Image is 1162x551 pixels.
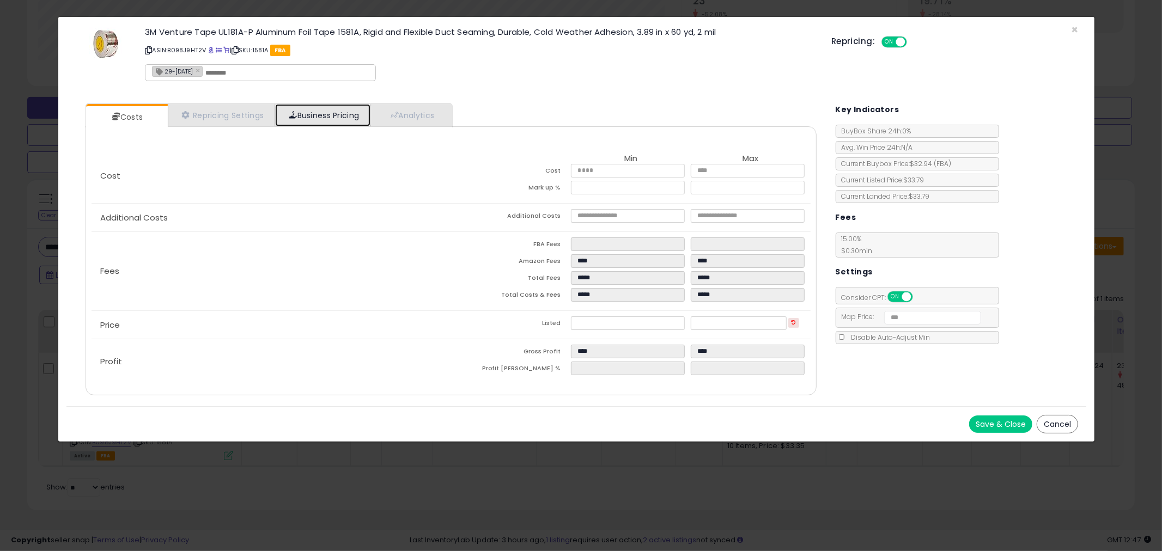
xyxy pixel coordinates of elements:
[451,237,571,254] td: FBA Fees
[836,293,927,302] span: Consider CPT:
[836,175,924,185] span: Current Listed Price: $33.79
[911,292,928,302] span: OFF
[831,37,875,46] h5: Repricing:
[910,159,952,168] span: $32.94
[451,164,571,181] td: Cost
[836,103,899,117] h5: Key Indicators
[196,65,202,75] a: ×
[168,104,276,126] a: Repricing Settings
[145,41,815,59] p: ASIN: B098J9HT2V | SKU: 1581A
[92,321,451,329] p: Price
[836,246,873,255] span: $0.30 min
[451,345,571,362] td: Gross Profit
[451,209,571,226] td: Additional Costs
[370,104,451,126] a: Analytics
[934,159,952,168] span: ( FBA )
[836,234,873,255] span: 15.00 %
[270,45,290,56] span: FBA
[836,312,982,321] span: Map Price:
[92,267,451,275] p: Fees
[145,28,815,36] h3: 3M Venture Tape UL181A-P Aluminum Foil Tape 1581A, Rigid and Flexible Duct Seaming, Durable, Cold...
[846,333,930,342] span: Disable Auto-Adjust Min
[889,292,902,302] span: ON
[836,126,911,136] span: BuyBox Share 24h: 0%
[836,192,930,201] span: Current Landed Price: $33.79
[451,288,571,305] td: Total Costs & Fees
[92,213,451,222] p: Additional Costs
[836,265,873,279] h5: Settings
[969,415,1032,433] button: Save & Close
[905,38,923,47] span: OFF
[92,357,451,366] p: Profit
[451,271,571,288] td: Total Fees
[153,66,193,76] span: 29-[DATE]
[571,154,691,164] th: Min
[92,172,451,180] p: Cost
[836,143,913,152] span: Avg. Win Price 24h: N/A
[1071,22,1078,38] span: ×
[216,46,222,54] a: All offer listings
[451,254,571,271] td: Amazon Fees
[836,211,856,224] h5: Fees
[451,181,571,198] td: Mark up %
[275,104,370,126] a: Business Pricing
[208,46,214,54] a: BuyBox page
[89,28,122,60] img: 41Vl04kxsNL._SL60_.jpg
[451,362,571,378] td: Profit [PERSON_NAME] %
[691,154,811,164] th: Max
[223,46,229,54] a: Your listing only
[883,38,896,47] span: ON
[86,106,167,128] a: Costs
[451,316,571,333] td: Listed
[1037,415,1078,433] button: Cancel
[836,159,952,168] span: Current Buybox Price:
